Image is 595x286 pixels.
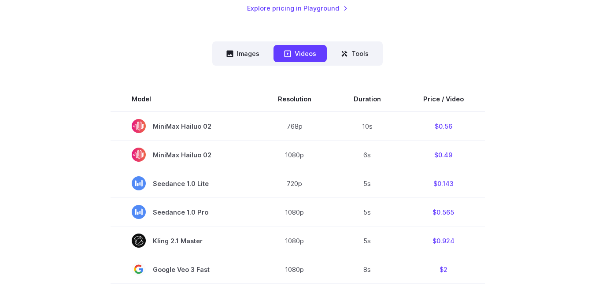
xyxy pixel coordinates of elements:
span: Seedance 1.0 Pro [132,205,236,219]
td: 5s [333,198,402,227]
td: 768p [257,111,333,141]
button: Videos [273,45,327,62]
span: Google Veo 3 Fast [132,262,236,276]
th: Model [111,87,257,111]
td: $2 [402,255,485,284]
td: 1080p [257,141,333,169]
th: Duration [333,87,402,111]
button: Tools [330,45,379,62]
span: MiniMax Hailuo 02 [132,119,236,133]
td: 5s [333,169,402,198]
a: Explore pricing in Playground [247,3,348,13]
th: Resolution [257,87,333,111]
td: $0.565 [402,198,485,227]
td: 10s [333,111,402,141]
td: 5s [333,227,402,255]
span: Kling 2.1 Master [132,234,236,248]
th: Price / Video [402,87,485,111]
td: $0.924 [402,227,485,255]
td: 1080p [257,255,333,284]
span: MiniMax Hailuo 02 [132,148,236,162]
td: 8s [333,255,402,284]
button: Images [216,45,270,62]
td: $0.56 [402,111,485,141]
td: 6s [333,141,402,169]
td: 1080p [257,198,333,227]
td: $0.49 [402,141,485,169]
td: $0.143 [402,169,485,198]
td: 720p [257,169,333,198]
span: Seedance 1.0 Lite [132,176,236,190]
td: 1080p [257,227,333,255]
